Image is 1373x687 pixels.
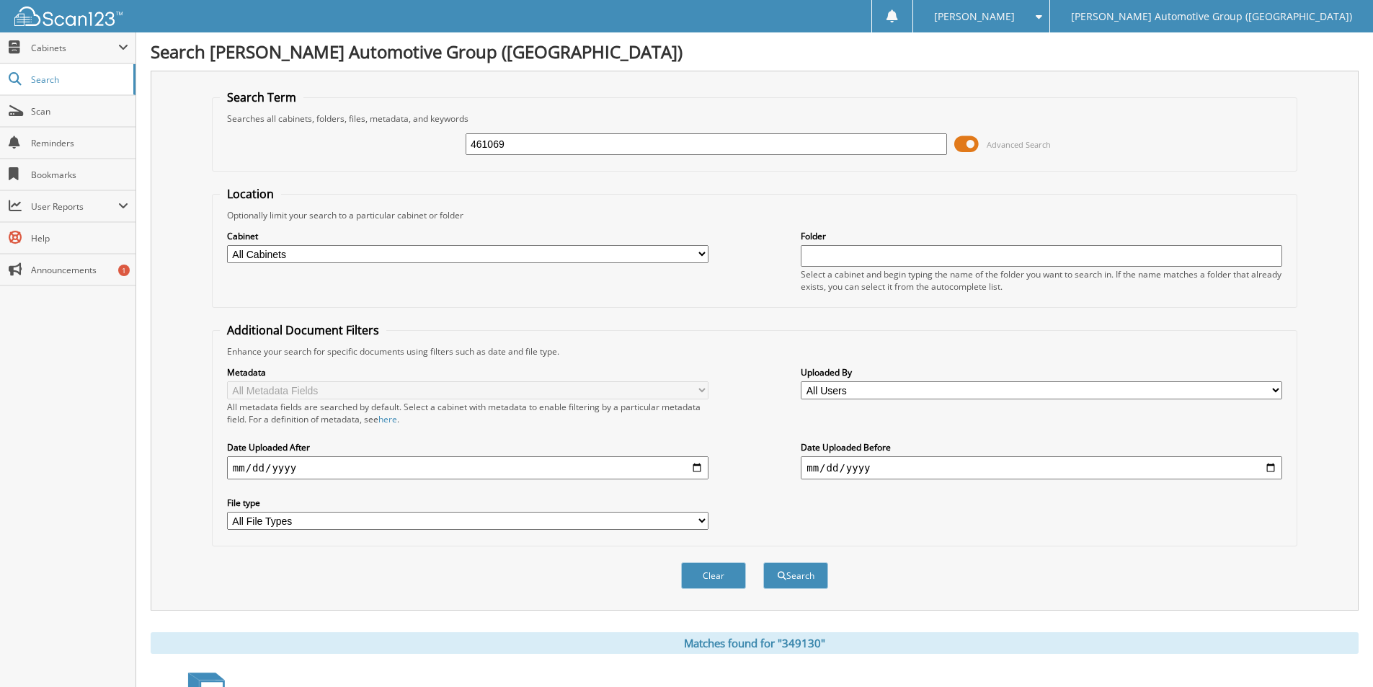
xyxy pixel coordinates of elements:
[31,105,128,118] span: Scan
[987,139,1051,150] span: Advanced Search
[31,42,118,54] span: Cabinets
[227,456,708,479] input: start
[227,441,708,453] label: Date Uploaded After
[220,112,1289,125] div: Searches all cabinets, folders, files, metadata, and keywords
[31,74,126,86] span: Search
[31,137,128,149] span: Reminders
[227,497,708,509] label: File type
[763,562,828,589] button: Search
[220,186,281,202] legend: Location
[220,89,303,105] legend: Search Term
[1071,12,1352,21] span: [PERSON_NAME] Automotive Group ([GEOGRAPHIC_DATA])
[801,366,1282,378] label: Uploaded By
[681,562,746,589] button: Clear
[801,456,1282,479] input: end
[31,169,128,181] span: Bookmarks
[14,6,123,26] img: scan123-logo-white.svg
[31,200,118,213] span: User Reports
[31,232,128,244] span: Help
[151,632,1359,654] div: Matches found for "349130"
[31,264,128,276] span: Announcements
[801,230,1282,242] label: Folder
[220,345,1289,358] div: Enhance your search for specific documents using filters such as date and file type.
[220,209,1289,221] div: Optionally limit your search to a particular cabinet or folder
[227,230,708,242] label: Cabinet
[220,322,386,338] legend: Additional Document Filters
[227,366,708,378] label: Metadata
[118,265,130,276] div: 1
[801,441,1282,453] label: Date Uploaded Before
[378,413,397,425] a: here
[227,401,708,425] div: All metadata fields are searched by default. Select a cabinet with metadata to enable filtering b...
[151,40,1359,63] h1: Search [PERSON_NAME] Automotive Group ([GEOGRAPHIC_DATA])
[934,12,1015,21] span: [PERSON_NAME]
[801,268,1282,293] div: Select a cabinet and begin typing the name of the folder you want to search in. If the name match...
